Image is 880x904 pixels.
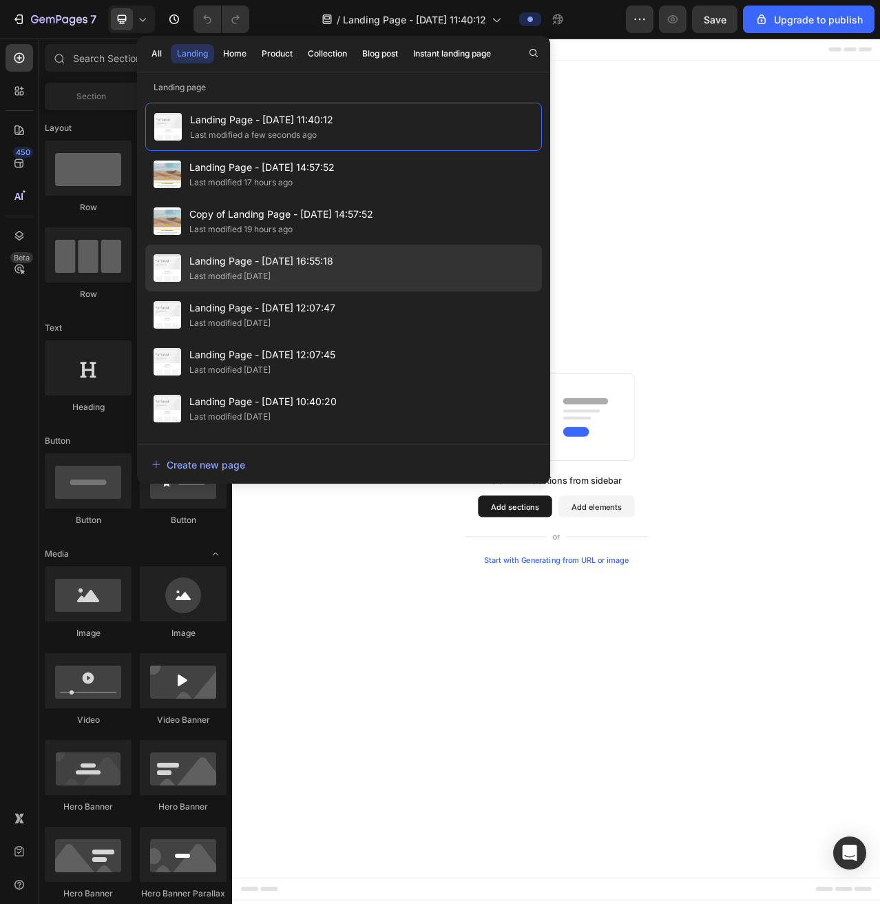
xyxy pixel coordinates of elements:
[45,887,132,900] div: Hero Banner
[343,12,486,27] span: Landing Page - [DATE] 11:40:12
[76,90,106,103] span: Section
[193,6,249,33] div: Undo/Redo
[362,48,398,60] div: Blog post
[140,887,227,900] div: Hero Banner Parallax
[189,363,271,377] div: Last modified [DATE]
[337,12,340,27] span: /
[413,48,491,60] div: Instant landing page
[45,435,70,447] span: Button
[189,206,373,223] span: Copy of Landing Page - [DATE] 14:57:52
[45,514,132,526] div: Button
[45,201,132,214] div: Row
[255,44,299,63] button: Product
[302,44,353,63] button: Collection
[217,44,253,63] button: Home
[45,401,132,413] div: Heading
[189,176,293,189] div: Last modified 17 hours ago
[190,112,333,128] span: Landing Page - [DATE] 11:40:12
[189,410,271,424] div: Last modified [DATE]
[321,660,506,671] div: Start with Generating from URL or image
[45,122,72,134] span: Layout
[189,159,335,176] span: Landing Page - [DATE] 14:57:52
[45,714,132,726] div: Video
[189,347,335,363] span: Landing Page - [DATE] 12:07:45
[151,458,245,472] div: Create new page
[262,48,293,60] div: Product
[140,514,227,526] div: Button
[45,801,132,813] div: Hero Banner
[45,548,69,560] span: Media
[407,44,497,63] button: Instant landing page
[205,543,227,565] span: Toggle open
[140,627,227,639] div: Image
[45,288,132,300] div: Row
[330,555,496,572] div: Start with Sections from sidebar
[145,44,168,63] button: All
[171,44,214,63] button: Landing
[189,393,337,410] span: Landing Page - [DATE] 10:40:20
[189,300,335,316] span: Landing Page - [DATE] 12:07:47
[833,836,866,870] div: Open Intercom Messenger
[356,44,404,63] button: Blog post
[151,48,162,60] div: All
[232,39,880,904] iframe: Design area
[177,48,208,60] div: Landing
[743,6,874,33] button: Upgrade to publish
[190,128,317,142] div: Last modified a few seconds ago
[6,6,103,33] button: 7
[189,316,271,330] div: Last modified [DATE]
[45,322,62,334] span: Text
[189,223,293,236] div: Last modified 19 hours ago
[313,583,408,610] button: Add sections
[140,714,227,726] div: Video Banner
[10,252,33,263] div: Beta
[223,48,247,60] div: Home
[704,14,726,25] span: Save
[137,81,550,94] p: Landing page
[45,627,132,639] div: Image
[416,583,513,610] button: Add elements
[45,44,227,72] input: Search Sections & Elements
[189,253,333,269] span: Landing Page - [DATE] 16:55:18
[140,801,227,813] div: Hero Banner
[151,451,536,478] button: Create new page
[189,269,271,283] div: Last modified [DATE]
[755,12,863,27] div: Upgrade to publish
[692,6,737,33] button: Save
[13,147,33,158] div: 450
[308,48,347,60] div: Collection
[90,11,96,28] p: 7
